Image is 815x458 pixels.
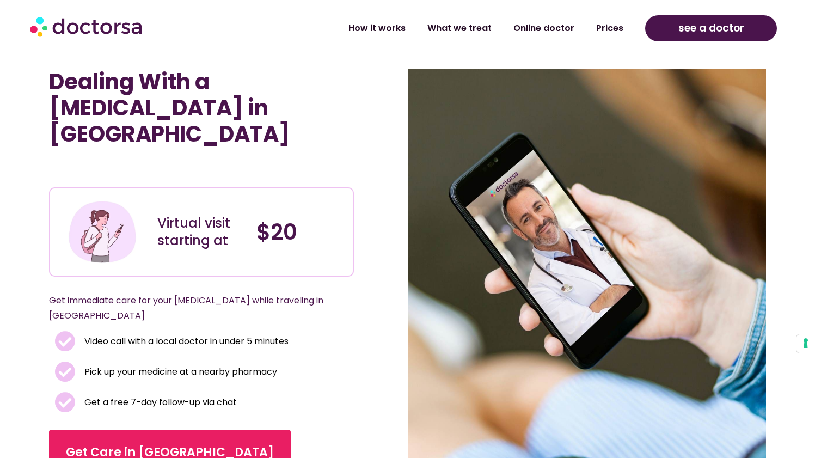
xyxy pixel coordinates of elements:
a: Prices [585,16,634,41]
span: Video call with a local doctor in under 5 minutes [82,334,289,349]
nav: Menu [215,16,634,41]
button: Your consent preferences for tracking technologies [796,334,815,353]
p: Get immediate care for your [MEDICAL_DATA] while traveling in [GEOGRAPHIC_DATA] [49,293,328,323]
h1: Dealing With a [MEDICAL_DATA] in [GEOGRAPHIC_DATA] [49,69,354,147]
span: Get a free 7-day follow-up via chat [82,395,237,410]
div: Virtual visit starting at [157,215,246,249]
a: How it works [338,16,416,41]
span: Pick up your medicine at a nearby pharmacy [82,364,277,380]
span: see a doctor [678,20,744,37]
a: What we treat [416,16,503,41]
img: Illustration depicting a young woman in a casual outfit, engaged with her smartphone. She has a p... [67,197,138,267]
h4: $20 [256,219,345,245]
iframe: Customer reviews powered by Trustpilot [54,163,218,176]
a: Online doctor [503,16,585,41]
a: see a doctor [645,15,777,41]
